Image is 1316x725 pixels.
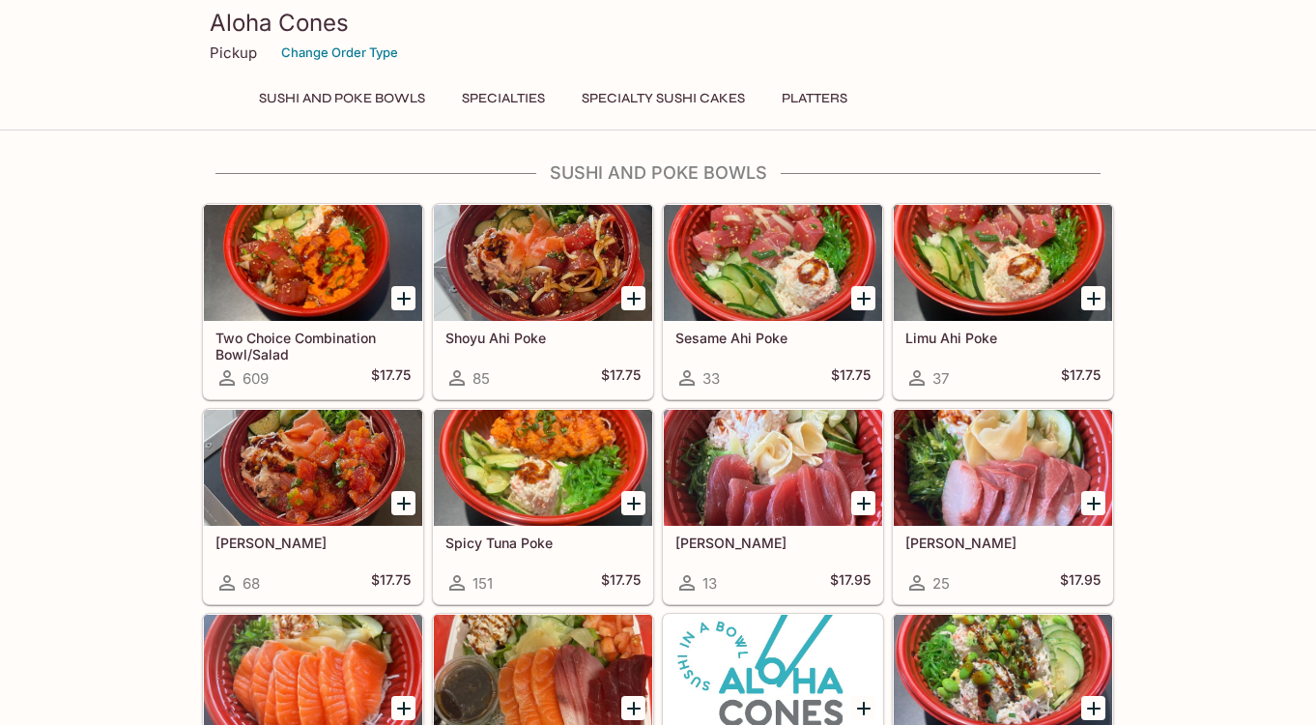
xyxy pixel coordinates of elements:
h5: $17.75 [371,571,411,594]
a: Sesame Ahi Poke33$17.75 [663,204,883,399]
button: Add California Sushi [1081,696,1105,720]
h4: Sushi and Poke Bowls [202,162,1114,184]
span: 151 [472,574,493,593]
button: Add Shrimp Tempura [851,696,875,720]
p: Pickup [210,43,257,62]
button: Change Order Type [272,38,407,68]
h5: $17.75 [371,366,411,390]
a: [PERSON_NAME]13$17.95 [663,409,883,604]
a: [PERSON_NAME]25$17.95 [893,409,1113,604]
h5: $17.95 [1060,571,1101,594]
span: 13 [702,574,717,593]
div: Sesame Ahi Poke [664,205,882,321]
div: Maguro Sashimi [664,410,882,526]
button: Add Spicy Tuna Poke [621,491,645,515]
h5: $17.75 [601,366,641,390]
span: 33 [702,369,720,388]
a: Shoyu Ahi Poke85$17.75 [433,204,653,399]
h3: Aloha Cones [210,8,1106,38]
span: 68 [243,574,260,593]
button: Add Salmon Sashimi [391,696,415,720]
button: Add Wasabi Masago Ahi Poke [391,491,415,515]
div: Wasabi Masago Ahi Poke [204,410,422,526]
button: Sushi and Poke Bowls [248,85,436,112]
h5: [PERSON_NAME] [675,535,871,551]
div: Two Choice Combination Bowl/Salad [204,205,422,321]
button: Specialties [451,85,556,112]
button: Add Chirashi Sushi [621,696,645,720]
div: Shoyu Ahi Poke [434,205,652,321]
button: Add Maguro Sashimi [851,491,875,515]
h5: $17.75 [1061,366,1101,390]
h5: Shoyu Ahi Poke [445,330,641,346]
h5: Limu Ahi Poke [905,330,1101,346]
h5: [PERSON_NAME] [905,535,1101,551]
span: 85 [472,369,490,388]
div: Hamachi Sashimi [894,410,1112,526]
button: Specialty Sushi Cakes [571,85,756,112]
button: Add Limu Ahi Poke [1081,286,1105,310]
button: Add Sesame Ahi Poke [851,286,875,310]
a: Two Choice Combination Bowl/Salad609$17.75 [203,204,423,399]
h5: Two Choice Combination Bowl/Salad [215,330,411,362]
h5: $17.95 [830,571,871,594]
span: 37 [932,369,949,388]
div: Limu Ahi Poke [894,205,1112,321]
button: Add Two Choice Combination Bowl/Salad [391,286,415,310]
a: Limu Ahi Poke37$17.75 [893,204,1113,399]
h5: [PERSON_NAME] [215,535,411,551]
button: Add Shoyu Ahi Poke [621,286,645,310]
h5: Sesame Ahi Poke [675,330,871,346]
h5: Spicy Tuna Poke [445,535,641,551]
a: [PERSON_NAME]68$17.75 [203,409,423,604]
a: Spicy Tuna Poke151$17.75 [433,409,653,604]
button: Add Hamachi Sashimi [1081,491,1105,515]
span: 25 [932,574,950,593]
h5: $17.75 [831,366,871,390]
button: Platters [771,85,858,112]
h5: $17.75 [601,571,641,594]
span: 609 [243,369,269,388]
div: Spicy Tuna Poke [434,410,652,526]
